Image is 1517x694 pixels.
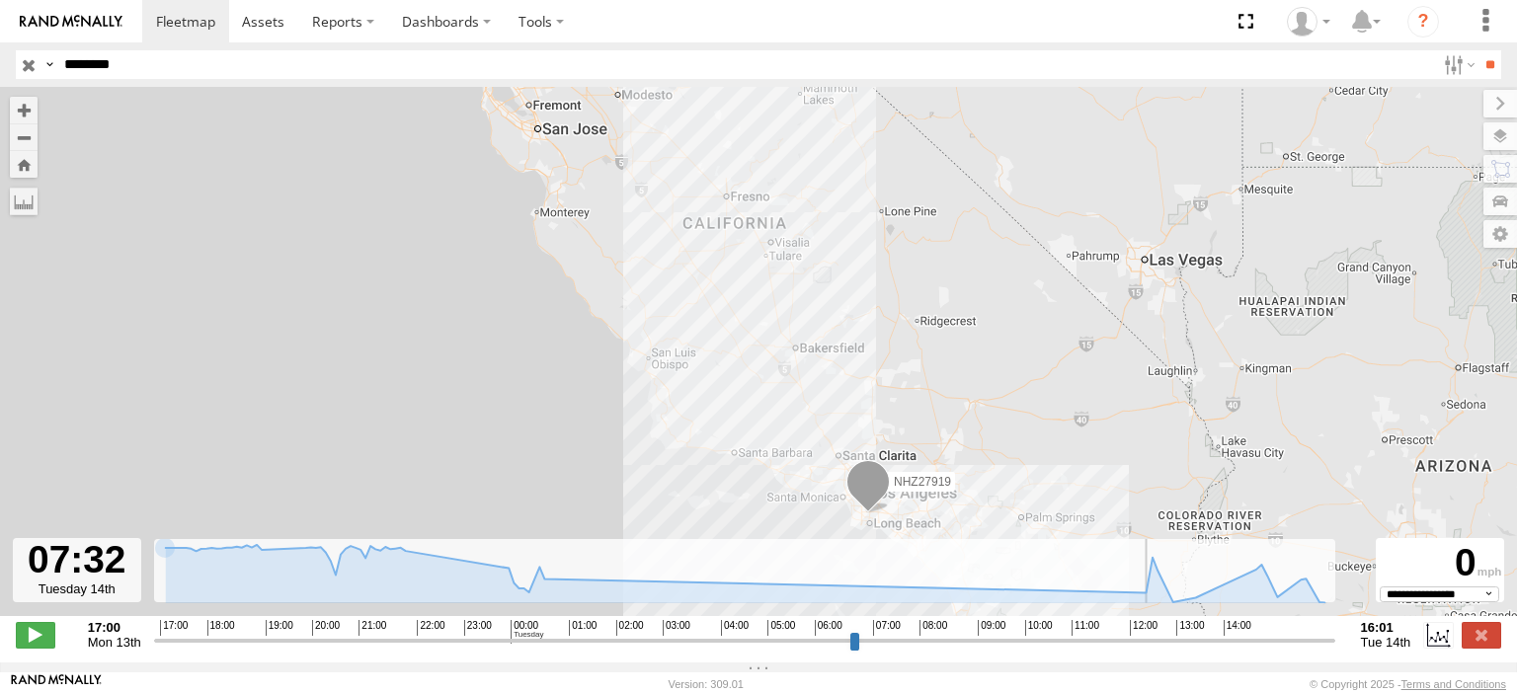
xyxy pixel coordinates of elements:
div: © Copyright 2025 - [1310,678,1506,690]
span: 13:00 [1176,620,1204,636]
strong: 17:00 [88,620,141,635]
label: Search Filter Options [1436,50,1478,79]
label: Play/Stop [16,622,55,648]
span: 03:00 [663,620,690,636]
span: 00:00 [511,620,543,643]
span: 01:00 [569,620,597,636]
span: 09:00 [978,620,1005,636]
div: 0 [1379,541,1501,586]
div: Zulema McIntosch [1280,7,1337,37]
img: rand-logo.svg [20,15,122,29]
button: Zoom out [10,123,38,151]
span: Tue 14th Oct 2025 [1361,635,1411,650]
a: Visit our Website [11,674,102,694]
span: 19:00 [266,620,293,636]
span: 20:00 [312,620,340,636]
span: 11:00 [1072,620,1099,636]
span: 07:00 [873,620,901,636]
span: 10:00 [1025,620,1053,636]
span: 12:00 [1130,620,1158,636]
label: Measure [10,188,38,215]
span: 04:00 [721,620,749,636]
span: NHZ27919 [894,474,951,488]
strong: 16:01 [1361,620,1411,635]
span: 17:00 [160,620,188,636]
span: 08:00 [919,620,947,636]
label: Search Query [41,50,57,79]
a: Terms and Conditions [1401,678,1506,690]
div: Version: 309.01 [669,678,744,690]
span: 05:00 [767,620,795,636]
span: 22:00 [417,620,444,636]
span: 21:00 [359,620,386,636]
span: 23:00 [464,620,492,636]
span: Mon 13th Oct 2025 [88,635,141,650]
button: Zoom in [10,97,38,123]
label: Close [1462,622,1501,648]
button: Zoom Home [10,151,38,178]
i: ? [1407,6,1439,38]
span: 02:00 [616,620,644,636]
span: 18:00 [207,620,235,636]
span: 14:00 [1224,620,1251,636]
span: 06:00 [815,620,842,636]
label: Map Settings [1483,220,1517,248]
